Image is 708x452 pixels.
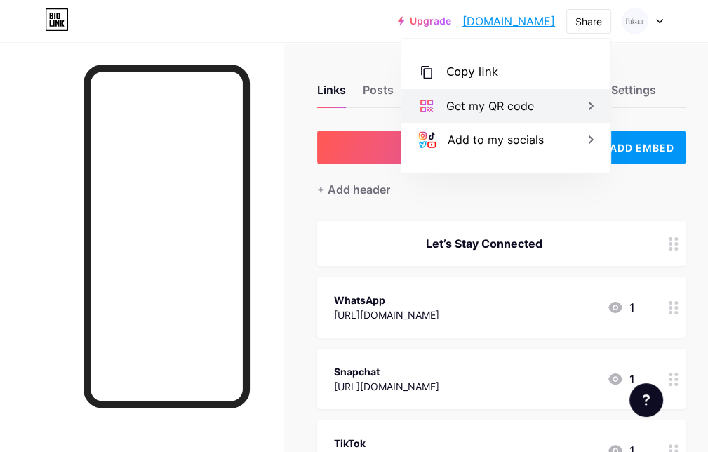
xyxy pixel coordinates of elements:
div: [URL][DOMAIN_NAME] [334,307,439,322]
div: Links [317,81,346,107]
div: Share [575,14,602,29]
div: [URL][DOMAIN_NAME] [334,379,439,394]
div: Get my QR code [446,98,534,114]
div: 1 [607,299,635,316]
a: Upgrade [398,15,451,27]
div: Let’s Stay Connected [334,235,635,252]
img: palsaar [622,8,648,34]
div: Add to my socials [448,131,544,148]
div: + ADD EMBED [588,131,686,164]
div: WhatsApp [334,293,439,307]
div: TikTok [334,436,439,451]
div: Posts [363,81,394,107]
div: + Add header [317,181,390,198]
a: [DOMAIN_NAME] [462,13,555,29]
button: + ADD LINK [317,131,577,164]
div: Copy link [446,64,498,81]
div: Settings [611,81,656,107]
div: 1 [607,371,635,387]
div: Snapchat [334,364,439,379]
